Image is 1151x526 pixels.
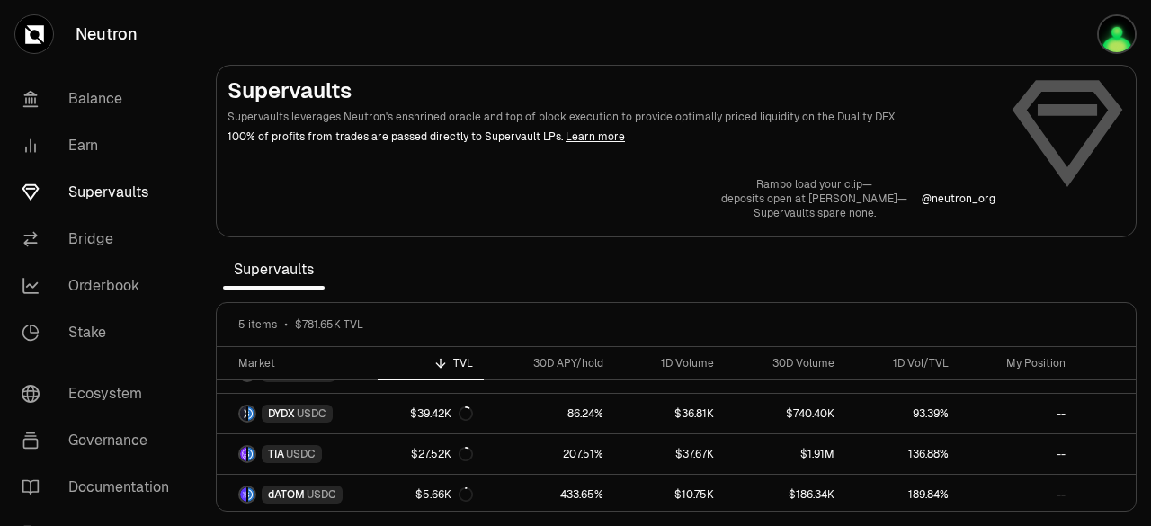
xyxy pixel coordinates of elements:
a: Learn more [566,129,625,144]
a: $37.67K [614,434,725,474]
img: dATOM Logo [240,487,246,502]
a: $10.75K [614,475,725,514]
img: USDC Logo [248,487,254,502]
p: deposits open at [PERSON_NAME]— [721,192,907,206]
a: 136.88% [845,434,959,474]
a: Earn [7,122,194,169]
span: TIA [268,447,284,461]
a: Rambo load your clip—deposits open at [PERSON_NAME]—Supervaults spare none. [721,177,907,220]
a: $5.66K [378,475,484,514]
a: Documentation [7,464,194,511]
a: $39.42K [378,394,484,433]
a: dATOM LogoUSDC LogodATOMUSDC [217,475,378,514]
img: USDC Logo [248,406,254,421]
div: $27.52K [411,447,473,461]
div: 30D APY/hold [495,356,603,370]
a: $1.91M [725,434,845,474]
div: Market [238,356,367,370]
a: $186.34K [725,475,845,514]
a: TIA LogoUSDC LogoTIAUSDC [217,434,378,474]
a: 189.84% [845,475,959,514]
span: $781.65K TVL [295,317,363,332]
h2: Supervaults [228,76,995,105]
a: 433.65% [484,475,614,514]
p: 100% of profits from trades are passed directly to Supervault LPs. [228,129,995,145]
a: $36.81K [614,394,725,433]
div: $39.42K [410,406,473,421]
span: USDC [307,487,336,502]
img: DYDX Logo [240,406,246,421]
div: 1D Volume [625,356,714,370]
p: Rambo load your clip— [721,177,907,192]
a: -- [959,475,1077,514]
a: Ecosystem [7,370,194,417]
a: Stake [7,309,194,356]
img: Dannyarch [1097,14,1137,54]
a: Bridge [7,216,194,263]
p: @ neutron_org [922,192,995,206]
span: 5 items [238,317,277,332]
img: TIA Logo [240,447,246,461]
a: DYDX LogoUSDC LogoDYDXUSDC [217,394,378,433]
div: TVL [388,356,473,370]
span: Supervaults [223,252,325,288]
a: 86.24% [484,394,614,433]
div: My Position [970,356,1066,370]
div: 30D Volume [736,356,834,370]
a: @neutron_org [922,192,995,206]
p: Supervaults leverages Neutron's enshrined oracle and top of block execution to provide optimally ... [228,109,995,125]
a: $27.52K [378,434,484,474]
span: dATOM [268,487,305,502]
p: Supervaults spare none. [721,206,907,220]
span: USDC [286,447,316,461]
a: -- [959,394,1077,433]
a: Orderbook [7,263,194,309]
a: 207.51% [484,434,614,474]
div: 1D Vol/TVL [856,356,948,370]
div: $5.66K [415,487,473,502]
a: $740.40K [725,394,845,433]
span: DYDX [268,406,295,421]
a: -- [959,434,1077,474]
a: Balance [7,76,194,122]
img: USDC Logo [248,447,254,461]
a: Governance [7,417,194,464]
span: USDC [297,406,326,421]
a: Supervaults [7,169,194,216]
a: 93.39% [845,394,959,433]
